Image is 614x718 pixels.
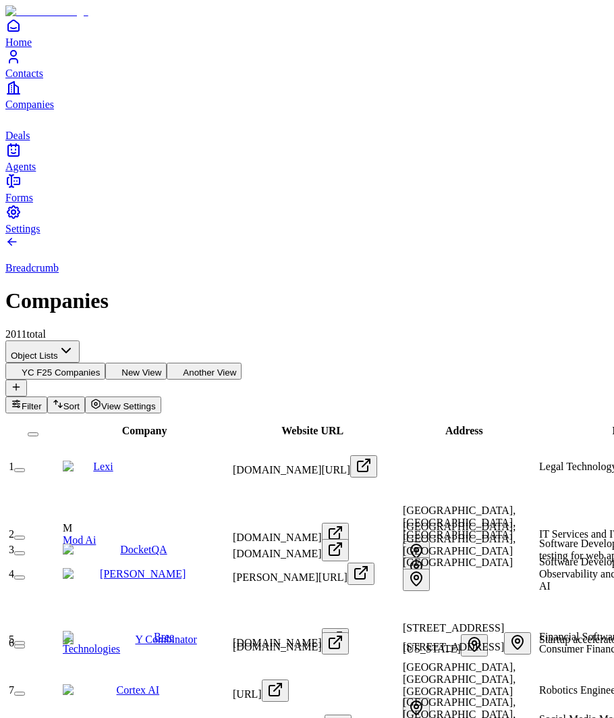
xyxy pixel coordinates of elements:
[105,363,167,380] button: New View
[9,461,14,472] span: 1
[5,223,40,234] span: Settings
[22,401,42,411] span: Filter
[63,631,154,643] img: Bree Technologies
[167,363,242,380] button: Another View
[9,544,14,555] span: 3
[403,521,515,557] span: [GEOGRAPHIC_DATA], [GEOGRAPHIC_DATA], [GEOGRAPHIC_DATA]
[445,425,483,436] span: Address
[5,18,609,48] a: Home
[5,173,609,203] a: Forms
[5,262,609,274] p: Breadcrumb
[350,455,377,478] button: Open
[9,684,14,696] span: 7
[281,425,343,436] span: Website URL
[322,632,349,655] button: Open
[5,130,30,141] span: Deals
[5,49,609,79] a: Contacts
[100,568,186,580] a: [PERSON_NAME]
[233,464,350,476] span: [DOMAIN_NAME][URL]
[504,632,531,655] button: Open
[5,204,609,234] a: Settings
[233,688,262,700] span: [URL]
[93,461,113,472] a: Lexi
[120,544,167,555] a: DocketQA
[347,563,374,585] button: Open
[63,631,174,655] a: Bree Technologies
[85,396,161,413] button: View Settings
[5,36,32,48] span: Home
[403,557,513,568] span: [GEOGRAPHIC_DATA]
[9,637,14,648] span: 6
[63,684,117,696] img: Cortex AI
[122,425,167,436] span: Company
[63,544,120,556] img: DocketQA
[5,99,54,110] span: Companies
[233,548,322,559] span: [DOMAIN_NAME]
[403,505,515,540] span: [GEOGRAPHIC_DATA], [GEOGRAPHIC_DATA], [GEOGRAPHIC_DATA]
[5,328,609,340] div: 2011 total
[63,568,100,580] img: Roark
[5,68,43,79] span: Contacts
[63,401,80,411] span: Sort
[5,396,47,413] button: Filter
[403,641,504,652] span: [STREET_ADDRESS]
[63,461,93,473] img: Lexi
[5,239,609,274] a: Breadcrumb
[5,80,609,110] a: Companies
[5,363,105,380] button: YC F25 Companies
[403,622,504,655] span: [STREET_ADDRESS][US_STATE]
[5,161,36,172] span: Agents
[5,288,609,313] h1: Companies
[403,569,430,591] button: Open
[101,401,156,411] span: View Settings
[5,192,33,203] span: Forms
[117,684,160,696] a: Cortex AI
[233,571,347,583] span: [PERSON_NAME][URL]
[5,142,609,172] a: Agents
[233,641,322,652] span: [DOMAIN_NAME]
[322,539,349,561] button: Open
[9,568,14,580] span: 4
[403,661,515,697] span: [GEOGRAPHIC_DATA], [GEOGRAPHIC_DATA], [GEOGRAPHIC_DATA]
[47,396,85,413] button: Sort
[5,5,88,18] img: Item Brain Logo
[5,111,609,141] a: deals
[262,679,289,702] button: Open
